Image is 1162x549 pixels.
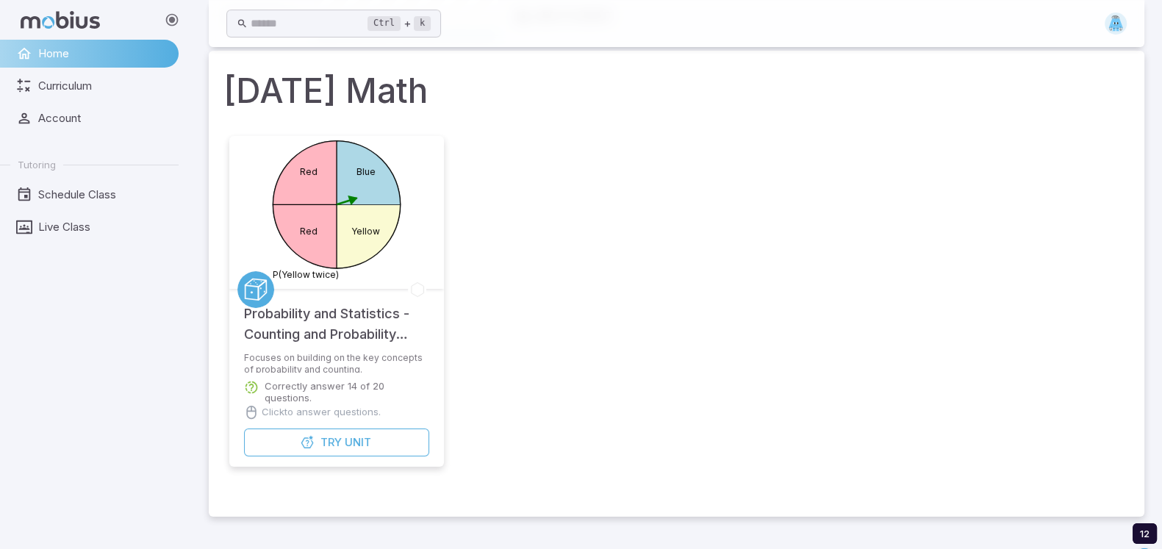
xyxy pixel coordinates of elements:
button: Work through questions in increasing difficulty to master the unit [244,428,429,456]
text: Red [300,226,318,237]
text: Yellow [351,226,380,237]
text: P(Yellow twice) [273,269,339,280]
span: Account [38,110,168,126]
span: Unit [345,434,371,451]
span: 12 [1140,528,1150,539]
div: + [367,15,431,32]
span: Schedule Class [38,187,168,203]
p: Correctly answer 14 of 20 questions. [265,380,429,403]
p: Click to answer questions. [262,405,381,420]
img: trapezoid.svg [1105,12,1127,35]
span: Live Class [38,219,168,235]
span: Curriculum [38,78,168,94]
span: Tutoring [18,158,56,171]
kbd: k [414,16,431,31]
text: Blue [356,166,376,177]
a: Probability [237,270,274,307]
span: Try [320,434,342,451]
h5: Probability and Statistics - Counting and Probability Practice [244,289,429,345]
text: Red [300,166,318,177]
p: Focuses on building on the key concepts of probability and counting. [244,352,429,373]
kbd: Ctrl [367,16,401,31]
h1: [DATE] Math [223,65,1130,115]
span: Home [38,46,168,62]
